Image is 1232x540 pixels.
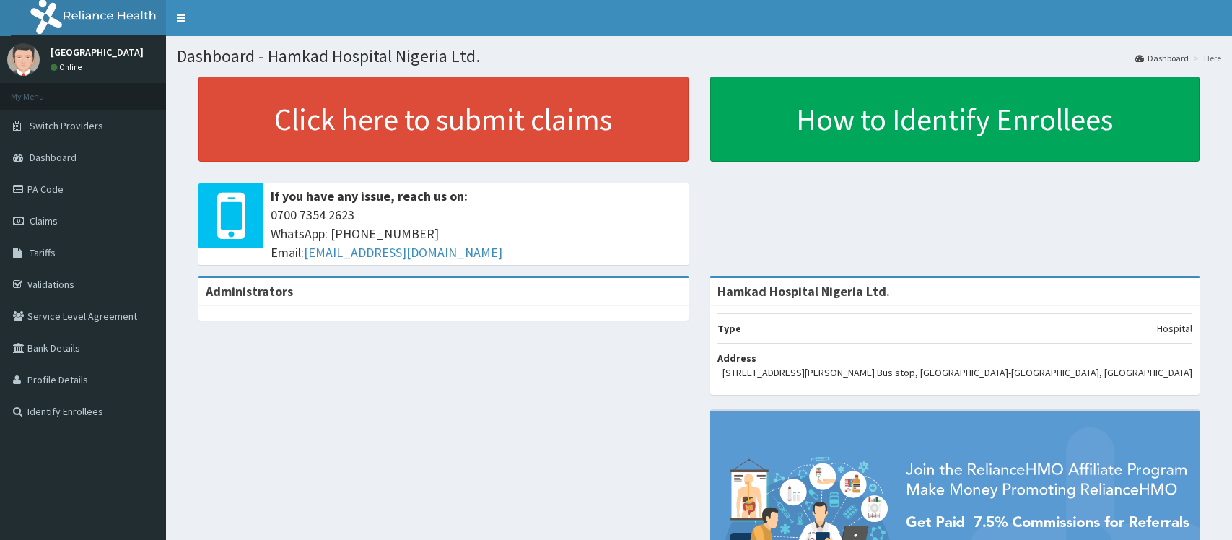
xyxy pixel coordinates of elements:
b: Address [717,352,756,365]
b: Administrators [206,283,293,300]
img: User Image [7,43,40,76]
a: How to Identify Enrollees [710,77,1200,162]
p: Hospital [1157,321,1192,336]
span: Switch Providers [30,119,103,132]
span: Claims [30,214,58,227]
strong: Hamkad Hospital Nigeria Ltd. [717,283,890,300]
span: Dashboard [30,151,77,164]
b: Type [717,322,741,335]
span: Tariffs [30,246,56,259]
a: [EMAIL_ADDRESS][DOMAIN_NAME] [304,244,502,261]
li: Here [1190,52,1221,64]
a: Online [51,62,85,72]
b: If you have any issue, reach us on: [271,188,468,204]
a: Dashboard [1135,52,1189,64]
span: 0700 7354 2623 WhatsApp: [PHONE_NUMBER] Email: [271,206,681,261]
p: [STREET_ADDRESS][PERSON_NAME] Bus stop, [GEOGRAPHIC_DATA]-[GEOGRAPHIC_DATA], [GEOGRAPHIC_DATA] [722,365,1192,380]
h1: Dashboard - Hamkad Hospital Nigeria Ltd. [177,47,1221,66]
a: Click here to submit claims [198,77,689,162]
p: [GEOGRAPHIC_DATA] [51,47,144,57]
